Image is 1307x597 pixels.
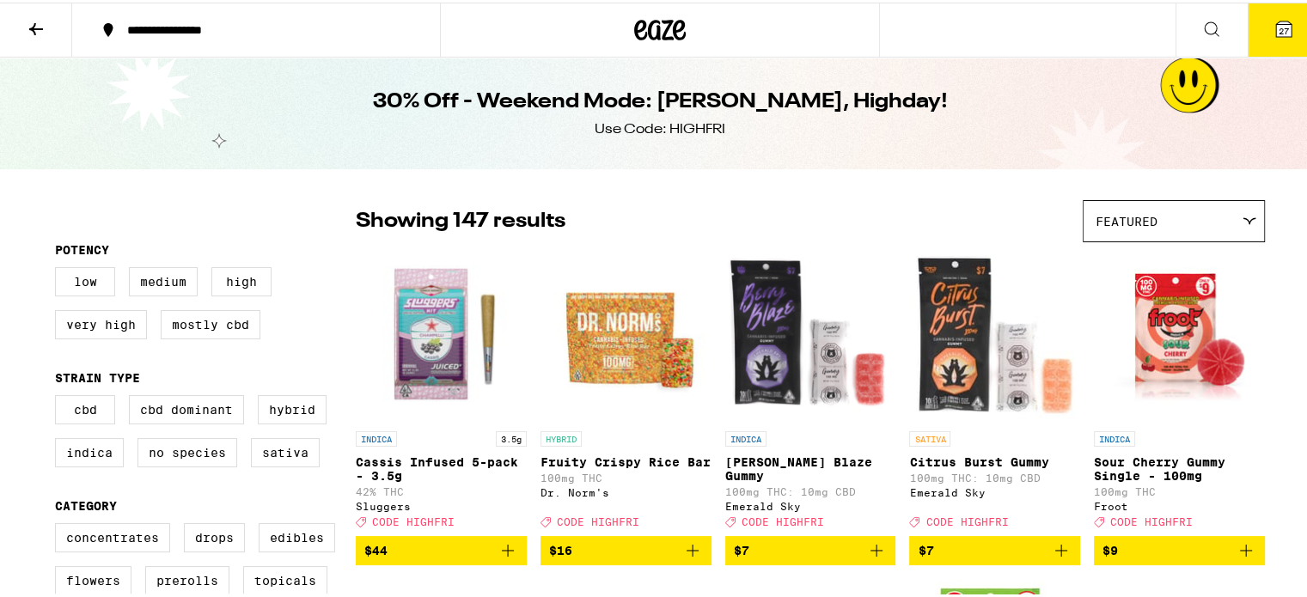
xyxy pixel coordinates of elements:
img: Sluggers - Cassis Infused 5-pack - 3.5g [356,248,527,420]
p: 42% THC [356,484,527,495]
span: $16 [549,541,572,555]
p: Showing 147 results [356,204,565,234]
a: Open page for Sour Cherry Gummy Single - 100mg from Froot [1094,248,1265,533]
label: No Species [137,436,237,465]
button: Add to bag [356,533,527,563]
div: Emerald Sky [909,484,1080,496]
label: High [211,265,272,294]
div: Froot [1094,498,1265,509]
label: Edibles [259,521,335,550]
label: CBD Dominant [129,393,244,422]
span: CODE HIGHFRI [557,514,639,525]
label: CBD [55,393,115,422]
p: INDICA [1094,429,1135,444]
span: Featured [1096,212,1157,226]
button: Add to bag [1094,533,1265,563]
p: INDICA [356,429,397,444]
label: Medium [129,265,198,294]
button: Add to bag [541,533,712,563]
img: Emerald Sky - Citrus Burst Gummy [909,248,1080,420]
p: Citrus Burst Gummy [909,453,1080,466]
button: Add to bag [909,533,1080,563]
label: Topicals [243,563,327,593]
p: 100mg THC: 10mg CBD [909,470,1080,481]
p: 3.5g [496,429,527,444]
div: Use Code: HIGHFRI [595,118,725,137]
h1: 30% Off - Weekend Mode: [PERSON_NAME], Highday! [373,85,948,114]
legend: Potency [55,241,109,254]
legend: Strain Type [55,369,140,382]
img: Emerald Sky - Berry Blaze Gummy [725,248,896,420]
label: Concentrates [55,521,170,550]
span: CODE HIGHFRI [925,514,1008,525]
a: Open page for Berry Blaze Gummy from Emerald Sky [725,248,896,533]
label: Prerolls [145,563,229,593]
label: Sativa [251,436,320,465]
label: Drops [184,521,245,550]
img: Dr. Norm's - Fruity Crispy Rice Bar [541,248,712,420]
span: CODE HIGHFRI [372,514,455,525]
span: $7 [918,541,933,555]
span: Hi. Need any help? [10,12,124,26]
label: Indica [55,436,124,465]
div: Emerald Sky [725,498,896,509]
label: Mostly CBD [161,308,260,337]
span: 27 [1279,23,1289,34]
a: Open page for Citrus Burst Gummy from Emerald Sky [909,248,1080,533]
button: Add to bag [725,533,896,563]
p: Sour Cherry Gummy Single - 100mg [1094,453,1265,480]
p: Fruity Crispy Rice Bar [541,453,712,466]
p: Cassis Infused 5-pack - 3.5g [356,453,527,480]
div: Dr. Norm's [541,484,712,496]
p: 100mg THC: 10mg CBD [725,484,896,495]
span: $44 [364,541,388,555]
p: [PERSON_NAME] Blaze Gummy [725,453,896,480]
a: Open page for Cassis Infused 5-pack - 3.5g from Sluggers [356,248,527,533]
label: Hybrid [258,393,327,422]
p: INDICA [725,429,766,444]
p: SATIVA [909,429,950,444]
p: HYBRID [541,429,582,444]
label: Very High [55,308,147,337]
label: Flowers [55,563,131,593]
a: Open page for Fruity Crispy Rice Bar from Dr. Norm's [541,248,712,533]
p: 100mg THC [541,470,712,481]
span: CODE HIGHFRI [1110,514,1193,525]
img: Froot - Sour Cherry Gummy Single - 100mg [1094,248,1265,420]
label: Low [55,265,115,294]
p: 100mg THC [1094,484,1265,495]
span: $7 [734,541,749,555]
span: CODE HIGHFRI [742,514,824,525]
legend: Category [55,496,117,510]
div: Sluggers [356,498,527,509]
span: $9 [1102,541,1118,555]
